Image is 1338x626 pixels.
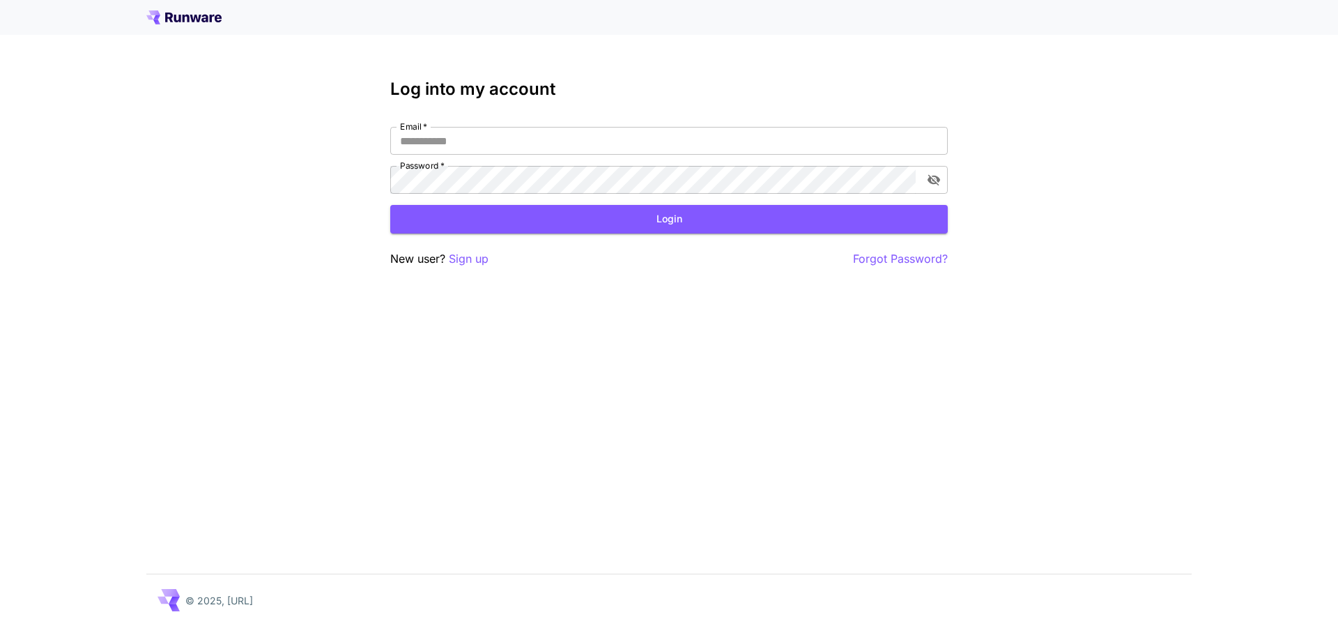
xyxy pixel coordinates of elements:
[400,160,445,171] label: Password
[853,250,948,268] button: Forgot Password?
[185,593,253,608] p: © 2025, [URL]
[390,250,489,268] p: New user?
[390,79,948,99] h3: Log into my account
[921,167,946,192] button: toggle password visibility
[400,121,427,132] label: Email
[390,205,948,234] button: Login
[449,250,489,268] button: Sign up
